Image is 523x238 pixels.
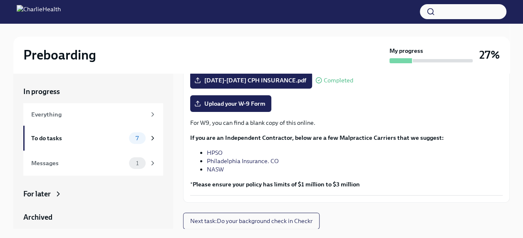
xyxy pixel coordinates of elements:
span: Upload your W-9 Form [196,99,265,108]
a: Everything [23,103,163,126]
a: NASW [207,166,224,173]
a: In progress [23,87,163,97]
a: To do tasks7 [23,126,163,151]
h2: Preboarding [23,47,96,63]
button: Next task:Do your background check in Checkr [183,213,320,229]
a: Messages1 [23,151,163,176]
div: Everything [31,110,146,119]
label: Upload your W-9 Form [190,95,271,112]
img: CharlieHealth [17,5,61,18]
div: To do tasks [31,134,126,143]
div: Messages [31,159,126,168]
label: [DATE]-[DATE] CPH INSURANCE.pdf [190,72,312,89]
a: For later [23,189,163,199]
p: For W9, you can find a blank copy of this online. [190,119,503,127]
a: Archived [23,212,163,222]
h3: 27% [479,47,500,62]
span: [DATE]-[DATE] CPH INSURANCE.pdf [196,76,306,84]
span: 7 [131,135,144,141]
div: For later [23,189,51,199]
span: Next task : Do your background check in Checkr [190,217,312,225]
a: Philadelphia Insurance. CO [207,157,279,165]
span: Completed [324,77,353,84]
a: HPSO [207,149,223,156]
span: 1 [131,160,144,166]
strong: If you are an Independent Contractor, below are a few Malpractice Carriers that we suggest: [190,134,444,141]
strong: Please ensure your policy has limits of $1 million to $3 million [193,181,360,188]
strong: My progress [389,47,423,55]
